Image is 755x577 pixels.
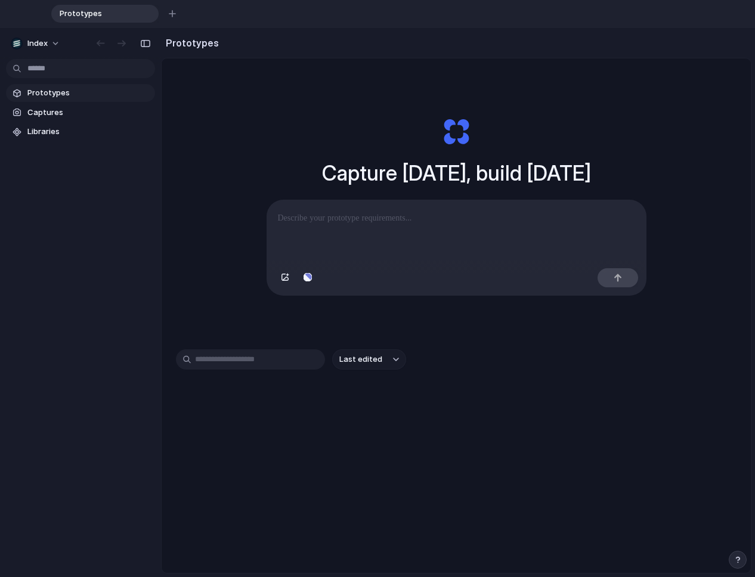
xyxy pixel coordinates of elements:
span: Prototypes [55,8,140,20]
div: Prototypes [51,5,159,23]
h1: Capture [DATE], build [DATE] [322,157,591,189]
button: Index [6,34,66,53]
span: Captures [27,107,150,119]
span: Prototypes [27,87,150,99]
button: Last edited [332,349,406,370]
a: Captures [6,104,155,122]
h2: Prototypes [161,36,219,50]
a: Prototypes [6,84,155,102]
span: Index [27,38,48,49]
span: Last edited [339,353,382,365]
a: Libraries [6,123,155,141]
span: Libraries [27,126,150,138]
